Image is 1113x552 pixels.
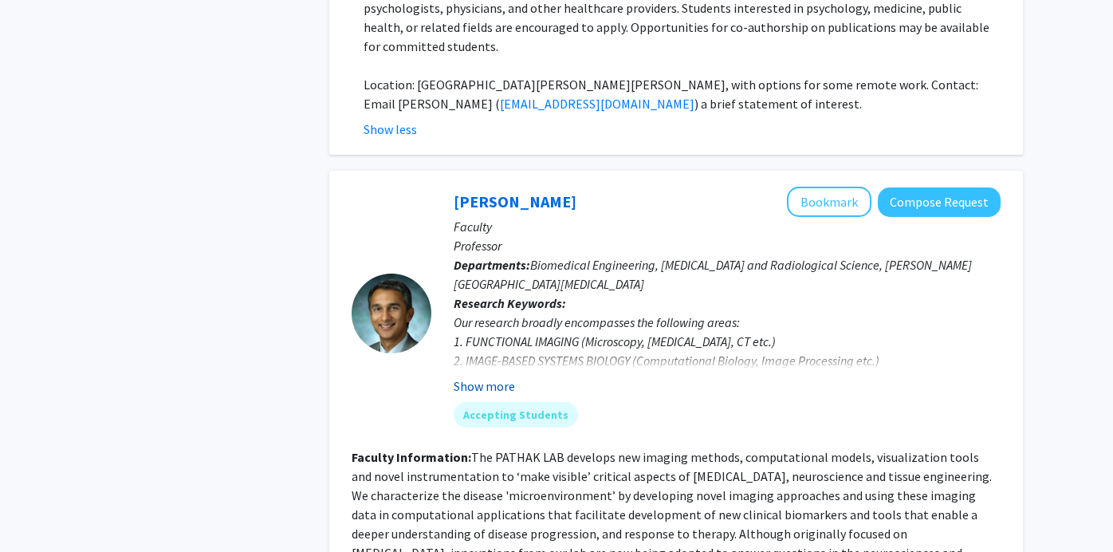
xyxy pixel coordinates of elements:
[12,480,68,540] iframe: Chat
[364,75,1001,113] p: Location: [GEOGRAPHIC_DATA][PERSON_NAME][PERSON_NAME], with options for some remote work. Contact...
[364,120,417,139] button: Show less
[454,257,972,292] span: Biomedical Engineering, [MEDICAL_DATA] and Radiological Science, [PERSON_NAME][GEOGRAPHIC_DATA][M...
[454,217,1001,236] p: Faculty
[500,96,694,112] a: [EMAIL_ADDRESS][DOMAIN_NAME]
[454,313,1001,408] div: Our research broadly encompasses the following areas: 1. FUNCTIONAL IMAGING (Microscopy, [MEDICAL...
[454,236,1001,255] p: Professor
[454,402,578,428] mat-chip: Accepting Students
[454,295,566,311] b: Research Keywords:
[454,377,515,396] button: Show more
[454,191,576,211] a: [PERSON_NAME]
[352,449,471,465] b: Faculty Information:
[454,257,530,273] b: Departments:
[878,187,1001,217] button: Compose Request to Arvind Pathak
[787,187,871,217] button: Add Arvind Pathak to Bookmarks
